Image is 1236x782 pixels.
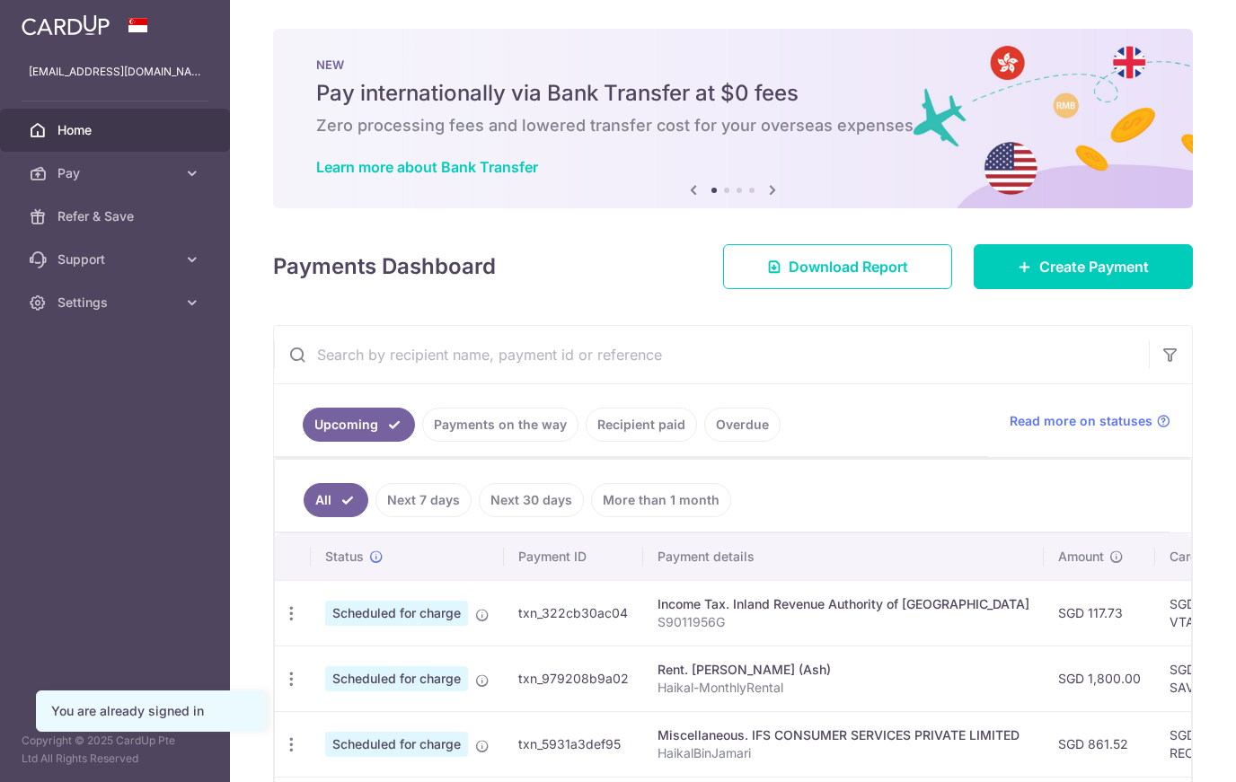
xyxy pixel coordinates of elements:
p: [EMAIL_ADDRESS][DOMAIN_NAME] [29,63,201,81]
p: NEW [316,57,1150,72]
p: S9011956G [658,613,1029,631]
a: Next 7 days [375,483,472,517]
td: SGD 861.52 [1044,711,1155,777]
a: More than 1 month [591,483,731,517]
img: Bank transfer banner [273,29,1193,208]
span: Download Report [789,256,908,277]
input: Search by recipient name, payment id or reference [274,326,1149,383]
h5: Pay internationally via Bank Transfer at $0 fees [316,79,1150,108]
td: txn_322cb30ac04 [504,580,643,646]
span: Status [325,548,364,566]
td: txn_979208b9a02 [504,646,643,711]
div: You are already signed in [51,702,251,720]
a: Recipient paid [586,408,697,442]
a: Overdue [704,408,781,442]
a: Learn more about Bank Transfer [316,158,538,176]
span: Home [57,121,176,139]
a: Download Report [723,244,952,289]
td: SGD 117.73 [1044,580,1155,646]
div: Income Tax. Inland Revenue Authority of [GEOGRAPHIC_DATA] [658,595,1029,613]
h6: Zero processing fees and lowered transfer cost for your overseas expenses [316,115,1150,136]
th: Payment details [643,533,1044,580]
th: Payment ID [504,533,643,580]
a: Create Payment [974,244,1193,289]
span: Amount [1058,548,1104,566]
span: Settings [57,294,176,312]
a: All [304,483,368,517]
p: HaikalBinJamari [658,744,1029,762]
span: Scheduled for charge [325,666,468,691]
a: Upcoming [303,408,415,442]
td: txn_5931a3def95 [504,711,643,777]
span: Scheduled for charge [325,601,468,626]
a: Next 30 days [479,483,584,517]
span: Scheduled for charge [325,732,468,757]
div: Miscellaneous. IFS CONSUMER SERVICES PRIVATE LIMITED [658,726,1029,744]
img: CardUp [22,14,110,36]
span: Support [57,250,176,268]
span: Create Payment [1039,256,1149,277]
p: Haikal-MonthlyRental [658,679,1029,697]
span: Pay [57,164,176,182]
span: Read more on statuses [1010,412,1152,430]
td: SGD 1,800.00 [1044,646,1155,711]
a: Read more on statuses [1010,412,1170,430]
div: Rent. [PERSON_NAME] (Ash) [658,661,1029,679]
span: Refer & Save [57,207,176,225]
h4: Payments Dashboard [273,250,496,283]
a: Payments on the way [422,408,578,442]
